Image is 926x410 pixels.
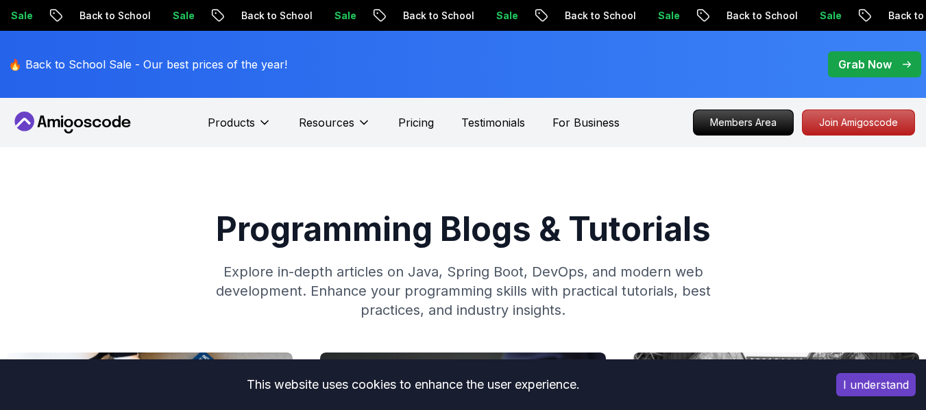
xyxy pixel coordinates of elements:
p: Resources [299,114,354,131]
a: Join Amigoscode [802,110,915,136]
p: Sale [809,9,853,23]
p: Back to School [69,9,162,23]
div: This website uses cookies to enhance the user experience. [10,370,816,400]
a: Pricing [398,114,434,131]
p: Grab Now [838,56,892,73]
button: Accept cookies [836,373,916,396]
a: Testimonials [461,114,525,131]
p: Back to School [230,9,324,23]
p: Products [208,114,255,131]
p: Back to School [554,9,647,23]
p: Back to School [392,9,485,23]
p: Sale [485,9,529,23]
p: Join Amigoscode [803,110,914,135]
p: 🔥 Back to School Sale - Our best prices of the year! [8,56,287,73]
h1: Programming Blogs & Tutorials [7,213,919,246]
p: Members Area [694,110,793,135]
p: Back to School [716,9,809,23]
p: Explore in-depth articles on Java, Spring Boot, DevOps, and modern web development. Enhance your ... [200,262,727,320]
p: Sale [647,9,691,23]
p: Sale [324,9,367,23]
button: Resources [299,114,371,142]
button: Products [208,114,271,142]
a: For Business [552,114,620,131]
p: Sale [162,9,206,23]
a: Members Area [693,110,794,136]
